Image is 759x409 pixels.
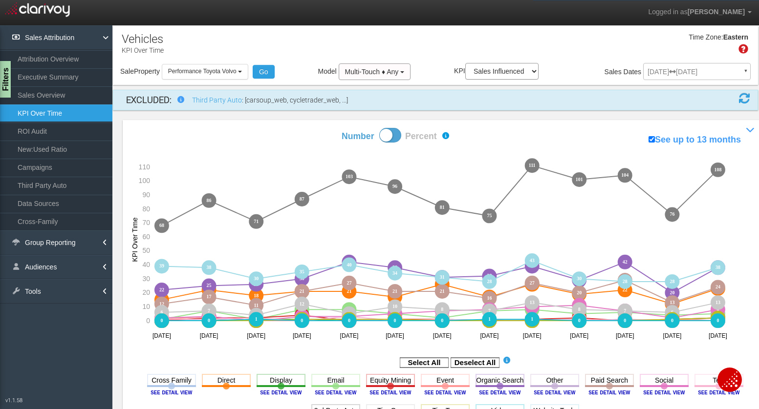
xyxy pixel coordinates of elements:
[532,316,534,322] text: 1
[718,315,720,320] text: 2
[489,308,491,313] text: 7
[301,312,304,318] text: 4
[161,315,163,320] text: 2
[348,311,351,316] text: 5
[300,276,304,281] text: 30
[142,204,150,212] text: 80
[301,316,304,322] text: 1
[625,309,627,315] text: 6
[530,263,535,268] text: 39
[664,332,682,339] text: [DATE]
[685,33,723,42] div: Time Zone:
[348,316,351,322] text: 1
[579,307,581,312] text: 8
[301,318,304,323] text: 0
[293,332,311,339] text: [DATE]
[301,314,304,319] text: 3
[254,219,259,224] text: 71
[146,317,150,325] text: 0
[142,303,150,310] text: 10
[339,63,411,80] button: Multi-Touch ♦ Any
[242,96,348,104] span: : [carsoup_web, cycletrader_web, ...]
[441,315,444,320] text: 2
[122,33,163,45] h1: Vehicles
[255,312,258,318] text: 4
[579,318,581,323] text: 0
[142,288,150,296] text: 20
[488,294,493,299] text: 17
[716,284,721,289] text: 24
[152,332,171,339] text: [DATE]
[161,316,163,322] text: 1
[440,204,445,210] text: 81
[254,303,259,308] text: 11
[649,136,655,143] input: See up to 13 months
[672,318,674,323] text: 0
[718,318,720,323] text: 0
[120,67,134,75] span: Sale
[346,174,353,179] text: 103
[200,332,218,339] text: [DATE]
[532,307,534,312] text: 8
[139,163,151,170] text: 110
[142,261,150,268] text: 40
[207,294,212,299] text: 17
[672,309,674,315] text: 6
[247,332,266,339] text: [DATE]
[300,196,304,202] text: 87
[671,279,675,284] text: 28
[441,307,444,312] text: 8
[671,300,675,305] text: 13
[393,288,398,294] text: 21
[253,65,275,79] button: Go
[207,283,212,288] text: 25
[716,300,721,305] text: 13
[671,290,675,295] text: 20
[529,163,536,168] text: 111
[523,332,542,339] text: [DATE]
[254,282,259,287] text: 26
[489,307,491,312] text: 8
[718,307,720,312] text: 8
[168,68,237,75] span: Performance Toyota Volvo
[394,311,396,316] text: 5
[530,300,535,305] text: 13
[488,273,493,278] text: 32
[255,316,258,322] text: 1
[208,308,210,313] text: 7
[300,301,304,307] text: 12
[300,288,304,294] text: 21
[488,279,493,284] text: 28
[530,282,535,287] text: 26
[393,294,398,299] text: 17
[672,316,674,322] text: 1
[641,0,759,24] a: Logged in as[PERSON_NAME]
[142,191,150,199] text: 90
[578,303,582,308] text: 11
[159,287,164,292] text: 22
[488,213,493,218] text: 75
[122,42,164,55] p: KPI Over Time
[126,95,172,105] strong: EXCLUDED:
[161,309,163,315] text: 6
[671,301,675,307] text: 12
[710,332,728,339] text: [DATE]
[348,318,351,323] text: 0
[207,287,212,292] text: 22
[716,166,723,172] text: 108
[454,63,539,80] label: KPI
[159,223,164,228] text: 68
[254,276,259,281] text: 30
[142,233,150,241] text: 60
[386,332,405,339] text: [DATE]
[192,96,242,104] a: Third Party Auto
[578,277,583,283] text: 29
[624,68,642,76] span: Dates
[300,269,304,274] text: 35
[208,318,210,323] text: 0
[578,276,583,281] text: 30
[139,177,151,184] text: 100
[348,307,351,312] text: 8
[394,318,396,323] text: 0
[131,217,139,262] text: KPI Over Time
